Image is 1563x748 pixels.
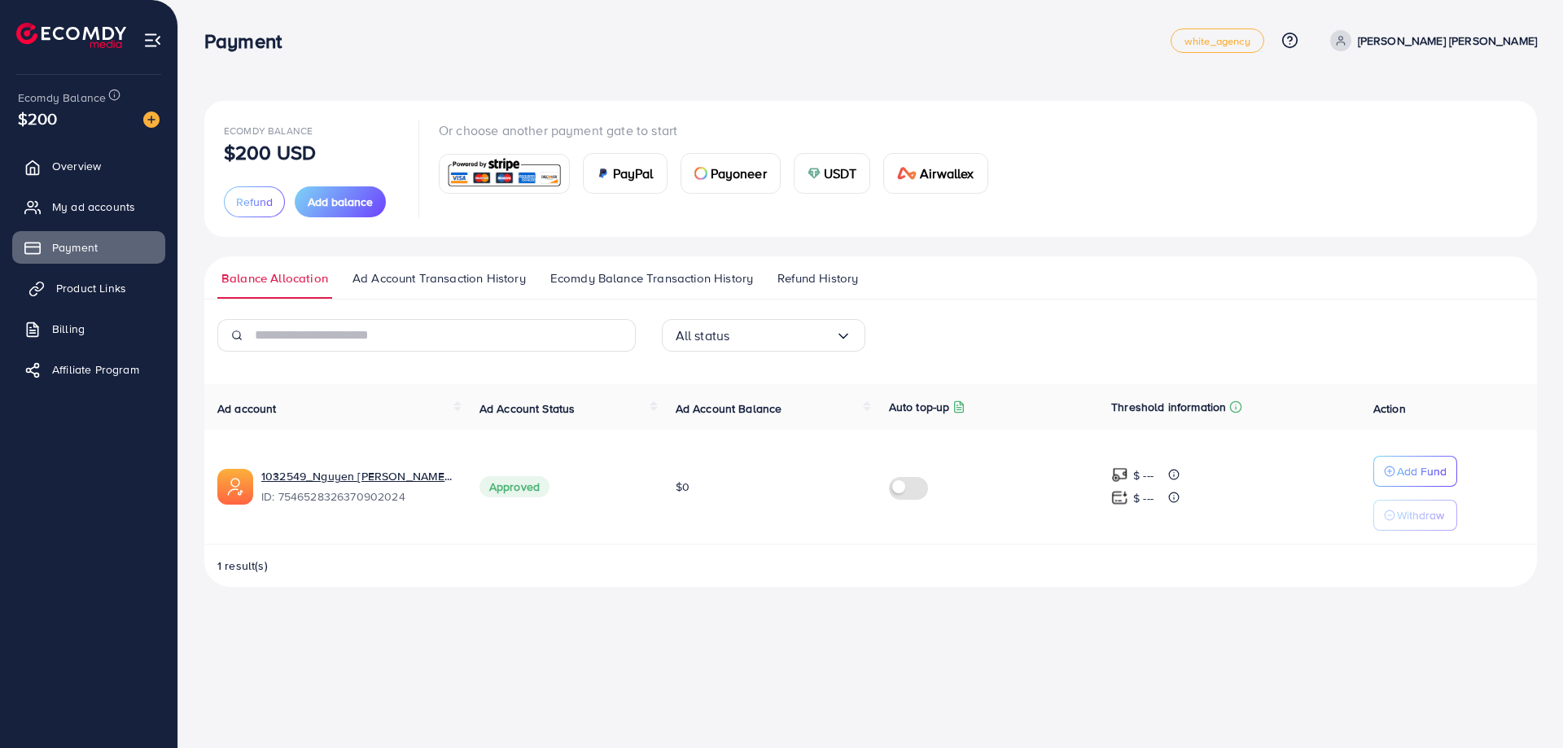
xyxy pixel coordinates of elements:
p: $ --- [1133,488,1154,508]
a: [PERSON_NAME] [PERSON_NAME] [1324,30,1537,51]
a: cardUSDT [794,153,871,194]
span: Overview [52,158,101,174]
span: $0 [676,479,690,495]
img: card [694,167,707,180]
h3: Payment [204,29,295,53]
span: Ad Account Status [479,400,576,417]
p: Or choose another payment gate to start [439,120,1001,140]
button: Add balance [295,186,386,217]
a: cardAirwallex [883,153,987,194]
img: top-up amount [1111,466,1128,483]
a: Product Links [12,272,165,304]
span: 1 result(s) [217,558,268,574]
img: card [897,167,917,180]
div: <span class='underline'>1032549_Nguyen Thanh BInh_1757063136524</span></br>7546528326370902024 [261,468,453,505]
span: Payoneer [711,164,767,183]
span: USDT [824,164,857,183]
span: All status [676,323,730,348]
span: Ecomdy Balance [18,90,106,106]
a: Billing [12,313,165,345]
button: Refund [224,186,285,217]
span: Payment [52,239,98,256]
a: 1032549_Nguyen [PERSON_NAME] BInh_1757063136524 [261,468,453,484]
a: white_agency [1171,28,1264,53]
button: Add Fund [1373,456,1457,487]
img: ic-ads-acc.e4c84228.svg [217,469,253,505]
img: card [444,156,564,191]
span: Affiliate Program [52,361,139,378]
img: logo [16,23,126,48]
img: image [143,112,160,128]
span: Action [1373,400,1406,417]
img: card [597,167,610,180]
a: My ad accounts [12,190,165,223]
input: Search for option [729,323,834,348]
iframe: Chat [1494,675,1551,736]
p: $ --- [1133,466,1154,485]
button: Withdraw [1373,500,1457,531]
span: Add balance [308,194,373,210]
p: Add Fund [1397,461,1447,481]
span: Ad Account Transaction History [352,269,526,287]
span: Refund [236,194,273,210]
span: Ecomdy Balance Transaction History [550,269,753,287]
p: Threshold information [1111,397,1226,417]
a: Payment [12,231,165,264]
img: card [808,167,821,180]
a: Affiliate Program [12,353,165,386]
span: Refund History [777,269,858,287]
span: My ad accounts [52,199,135,215]
img: menu [143,31,162,50]
img: top-up amount [1111,489,1128,506]
span: Ad account [217,400,277,417]
p: $200 USD [224,142,316,162]
a: cardPayPal [583,153,668,194]
a: cardPayoneer [681,153,781,194]
span: Billing [52,321,85,337]
span: Approved [479,476,549,497]
p: Auto top-up [889,397,950,417]
p: Withdraw [1397,505,1444,525]
div: Search for option [662,319,865,352]
span: Balance Allocation [221,269,328,287]
span: white_agency [1184,36,1250,46]
span: Product Links [56,280,126,296]
a: card [439,154,570,194]
span: Ecomdy Balance [224,124,313,138]
span: PayPal [613,164,654,183]
span: Airwallex [920,164,974,183]
span: $200 [18,107,58,130]
a: Overview [12,150,165,182]
span: Ad Account Balance [676,400,782,417]
span: ID: 7546528326370902024 [261,488,453,505]
p: [PERSON_NAME] [PERSON_NAME] [1358,31,1537,50]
